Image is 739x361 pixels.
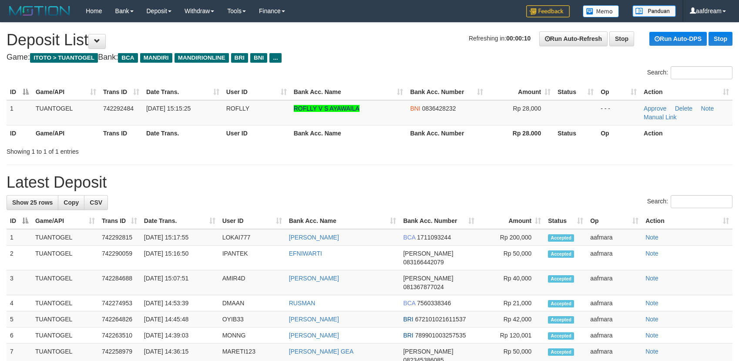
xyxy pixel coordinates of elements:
[526,5,570,17] img: Feedback.jpg
[649,32,707,46] a: Run Auto-DPS
[219,295,286,311] td: DMAAN
[140,53,172,63] span: MANDIRI
[587,229,642,246] td: aafmara
[587,295,642,311] td: aafmara
[289,300,316,307] a: RUSMAN
[32,100,100,125] td: TUANTOGEL
[403,234,415,241] span: BCA
[7,53,732,62] h4: Game: Bank:
[478,270,544,295] td: Rp 40,000
[478,295,544,311] td: Rp 21,000
[544,213,587,229] th: Status: activate to sort column ascending
[478,246,544,270] td: Rp 50,000
[410,105,420,112] span: BNI
[640,84,732,100] th: Action: activate to sort column ascending
[289,275,339,282] a: [PERSON_NAME]
[7,174,732,191] h1: Latest Deposit
[58,195,84,210] a: Copy
[219,311,286,327] td: OYIB33
[513,105,541,112] span: Rp 28,000
[701,105,714,112] a: Note
[32,327,98,344] td: TUANTOGEL
[290,84,407,100] th: Bank Acc. Name: activate to sort column ascending
[671,66,732,79] input: Search:
[506,35,531,42] strong: 00:00:10
[7,246,32,270] td: 2
[7,144,302,156] div: Showing 1 to 1 of 1 entries
[7,327,32,344] td: 6
[645,348,658,355] a: Note
[289,234,339,241] a: [PERSON_NAME]
[7,31,732,49] h1: Deposit List
[7,84,32,100] th: ID: activate to sort column descending
[7,229,32,246] td: 1
[32,213,98,229] th: Game/API: activate to sort column ascending
[32,229,98,246] td: TUANTOGEL
[30,53,98,63] span: ITOTO > TUANTOGEL
[32,84,100,100] th: Game/API: activate to sort column ascending
[98,270,141,295] td: 742284688
[219,213,286,229] th: User ID: activate to sort column ascending
[597,125,640,141] th: Op
[223,84,290,100] th: User ID: activate to sort column ascending
[403,316,413,323] span: BRI
[583,5,619,17] img: Button%20Memo.svg
[645,250,658,257] a: Note
[403,300,415,307] span: BCA
[7,100,32,125] td: 1
[406,84,487,100] th: Bank Acc. Number: activate to sort column ascending
[403,250,453,257] span: [PERSON_NAME]
[478,311,544,327] td: Rp 42,000
[469,35,531,42] span: Refreshing in:
[143,125,223,141] th: Date Trans.
[98,327,141,344] td: 742263510
[417,300,451,307] span: Copy 7560338346 to clipboard
[219,229,286,246] td: LOKAI777
[548,275,574,283] span: Accepted
[100,84,143,100] th: Trans ID: activate to sort column ascending
[289,332,339,339] a: [PERSON_NAME]
[7,295,32,311] td: 4
[290,125,407,141] th: Bank Acc. Name
[548,300,574,307] span: Accepted
[32,246,98,270] td: TUANTOGEL
[548,250,574,258] span: Accepted
[269,53,281,63] span: ...
[487,125,554,141] th: Rp 28.000
[548,316,574,324] span: Accepted
[587,246,642,270] td: aafmara
[644,105,666,112] a: Approve
[671,195,732,208] input: Search:
[100,125,143,141] th: Trans ID
[597,100,640,125] td: - - -
[146,105,191,112] span: [DATE] 15:15:25
[539,31,608,46] a: Run Auto-Refresh
[406,125,487,141] th: Bank Acc. Number
[98,229,141,246] td: 742292815
[226,105,249,112] span: ROFLLY
[90,199,102,206] span: CSV
[478,327,544,344] td: Rp 120,001
[219,246,286,270] td: IPANTEK
[32,311,98,327] td: TUANTOGEL
[289,348,354,355] a: [PERSON_NAME] GEA
[487,84,554,100] th: Amount: activate to sort column ascending
[219,327,286,344] td: MONNG
[548,348,574,356] span: Accepted
[478,213,544,229] th: Amount: activate to sort column ascending
[7,125,32,141] th: ID
[587,327,642,344] td: aafmara
[554,84,597,100] th: Status: activate to sort column ascending
[587,213,642,229] th: Op: activate to sort column ascending
[403,283,443,290] span: Copy 081367877024 to clipboard
[141,327,219,344] td: [DATE] 14:39:03
[175,53,229,63] span: MANDIRIONLINE
[141,246,219,270] td: [DATE] 15:16:50
[609,31,634,46] a: Stop
[400,213,478,229] th: Bank Acc. Number: activate to sort column ascending
[7,270,32,295] td: 3
[422,105,456,112] span: Copy 0836428232 to clipboard
[645,234,658,241] a: Note
[32,295,98,311] td: TUANTOGEL
[7,311,32,327] td: 5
